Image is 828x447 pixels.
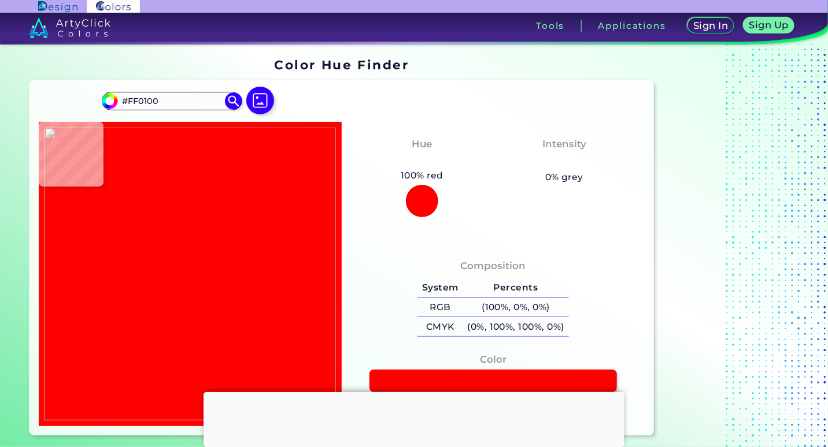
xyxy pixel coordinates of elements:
[118,93,226,109] input: type color..
[598,21,666,30] h3: Applications
[542,136,586,152] h4: Intensity
[539,154,590,168] h3: Vibrant
[417,298,463,317] h5: RGB
[225,92,242,110] img: icon search
[396,168,448,183] h5: 100% red
[659,53,803,440] iframe: Advertisement
[536,21,564,30] h3: Tools
[461,258,526,274] h4: Composition
[204,392,624,444] iframe: Advertisement
[417,278,463,297] h5: System
[274,56,409,73] h1: Color Hue Finder
[38,1,77,12] img: ArtyClick Design logo
[463,278,569,297] h5: Percents
[463,317,569,336] h5: (0%, 100%, 100%, 0%)
[246,87,274,114] img: icon picture
[746,18,792,33] a: Sign Up
[29,17,110,38] img: logo_artyclick_colors_white.svg
[689,18,733,33] a: Sign In
[406,154,437,168] h3: Red
[412,136,432,152] h4: Hue
[751,21,788,29] h5: Sign Up
[45,128,336,420] img: 4ee83b47-0e8d-42ac-b42e-041358d16e6b
[545,170,583,185] h5: 0% grey
[463,298,569,317] h5: (100%, 0%, 0%)
[417,317,463,336] h5: CMYK
[695,21,727,30] h5: Sign In
[480,351,507,368] h4: Color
